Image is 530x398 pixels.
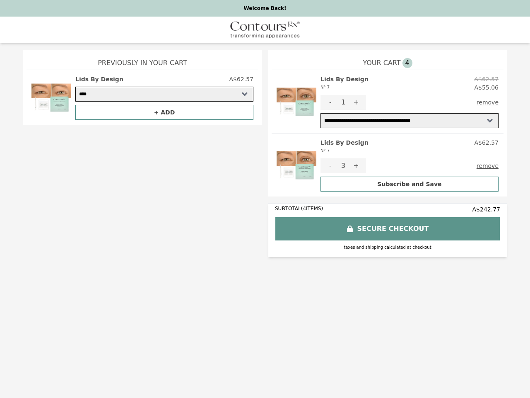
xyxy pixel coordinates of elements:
button: remove [477,95,499,110]
button: + ADD [75,105,253,120]
h1: Previously In Your Cart [26,50,258,70]
h2: Lids By Design [320,75,369,92]
p: A$55.06 [474,83,499,92]
h2: Lids By Design [320,138,369,155]
div: N° 7 [320,147,369,155]
h2: Lids By Design [75,75,123,83]
p: A$62.57 [229,75,253,83]
button: + [346,95,366,110]
div: N° 7 [320,83,369,92]
img: Lids By Design [277,138,316,192]
button: + [346,158,366,173]
span: A$242.77 [472,205,500,214]
div: 3 [340,158,346,173]
p: A$62.57 [474,138,499,147]
button: remove [477,158,499,173]
p: A$62.57 [474,75,499,83]
span: SUBTOTAL [275,206,301,211]
button: SECURE CHECKOUT [275,217,500,241]
span: 4 [402,58,412,68]
div: taxes and shipping calculated at checkout [275,244,500,250]
span: YOUR CART [363,58,400,68]
button: - [320,158,340,173]
select: Select a product variant [75,87,253,102]
select: Select a subscription option [320,113,499,128]
img: Lids By Design [31,75,71,120]
img: Brand Logo [230,22,300,38]
button: Subscribe and Save [320,177,499,192]
button: - [320,95,340,110]
img: Lids By Design [277,75,316,128]
span: ( 4 ITEMS) [301,206,323,211]
div: 1 [340,95,346,110]
p: Welcome Back! [5,5,525,12]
